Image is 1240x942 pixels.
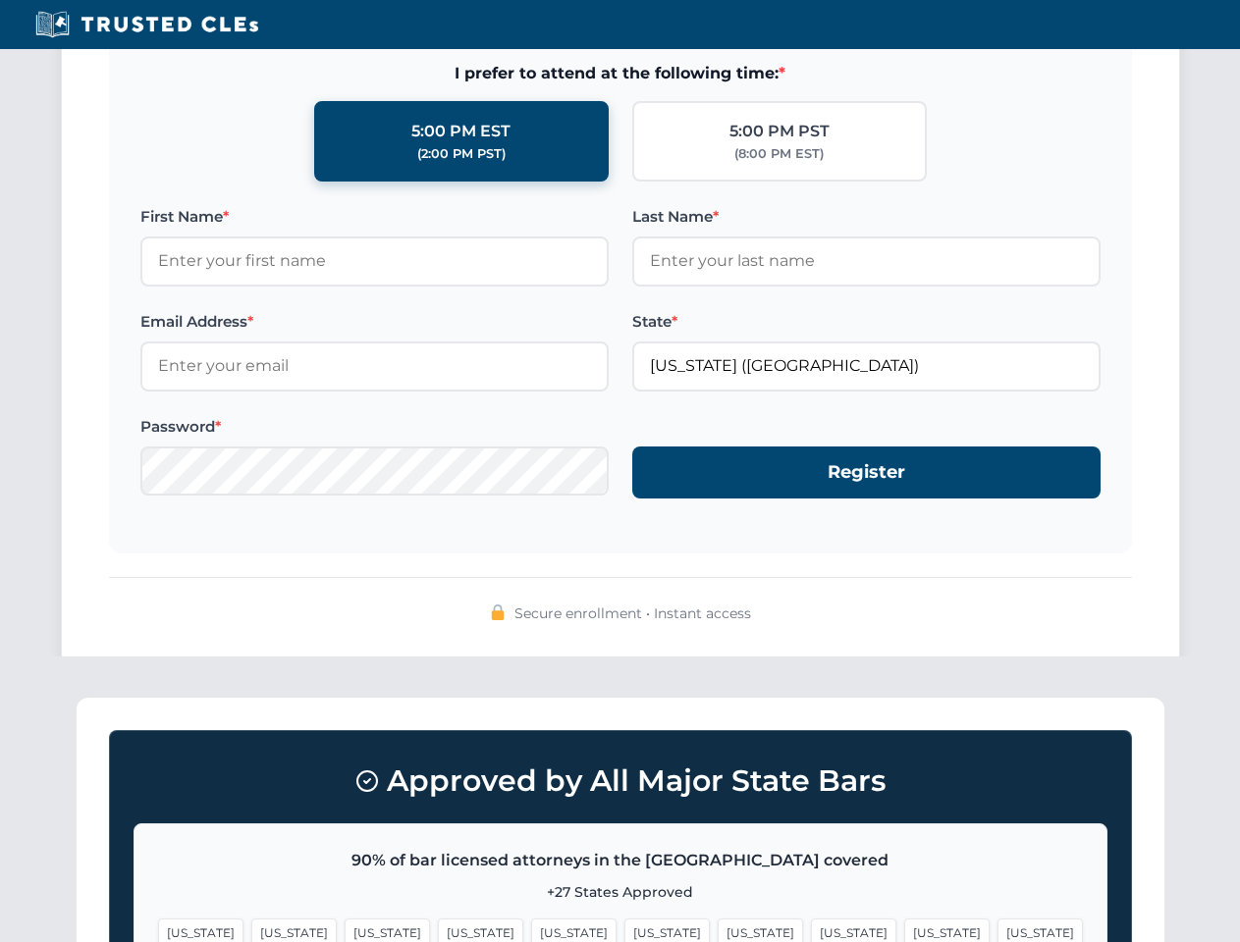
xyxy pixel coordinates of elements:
[632,310,1101,334] label: State
[158,848,1083,873] p: 90% of bar licensed attorneys in the [GEOGRAPHIC_DATA] covered
[632,341,1101,391] input: Florida (FL)
[134,755,1107,808] h3: Approved by All Major State Bars
[29,10,264,39] img: Trusted CLEs
[514,602,751,624] span: Secure enrollment • Instant access
[140,415,609,439] label: Password
[734,144,824,164] div: (8:00 PM EST)
[632,446,1101,498] button: Register
[140,61,1101,86] span: I prefer to attend at the following time:
[490,604,506,620] img: 🔒
[140,205,609,229] label: First Name
[632,236,1101,286] input: Enter your last name
[140,341,609,391] input: Enter your email
[417,144,506,164] div: (2:00 PM PST)
[632,205,1101,229] label: Last Name
[140,236,609,286] input: Enter your first name
[140,310,609,334] label: Email Address
[729,119,830,144] div: 5:00 PM PST
[411,119,511,144] div: 5:00 PM EST
[158,881,1083,903] p: +27 States Approved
